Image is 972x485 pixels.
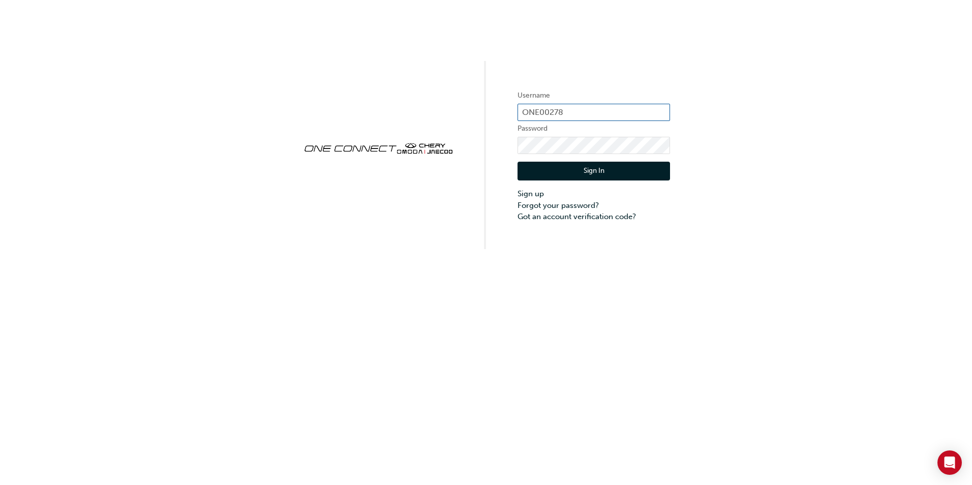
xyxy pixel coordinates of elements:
[518,188,670,200] a: Sign up
[302,134,454,161] img: oneconnect
[518,89,670,102] label: Username
[518,123,670,135] label: Password
[518,162,670,181] button: Sign In
[518,211,670,223] a: Got an account verification code?
[518,104,670,121] input: Username
[518,200,670,211] a: Forgot your password?
[937,450,962,475] div: Open Intercom Messenger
